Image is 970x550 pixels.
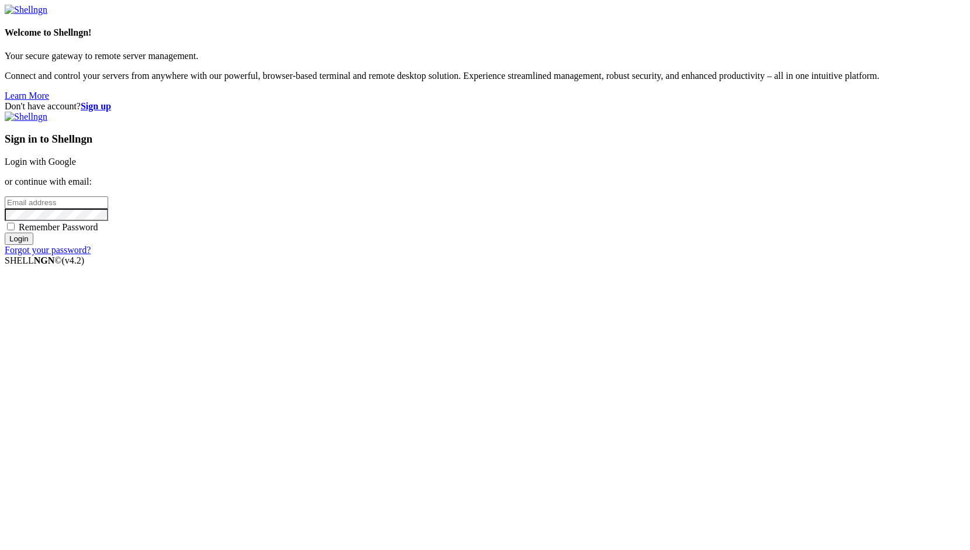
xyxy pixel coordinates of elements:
[81,101,111,111] a: Sign up
[5,233,33,245] input: Login
[5,133,965,146] h3: Sign in to Shellngn
[5,112,47,122] img: Shellngn
[5,177,965,187] p: or continue with email:
[5,101,965,112] div: Don't have account?
[62,255,85,265] span: 4.2.0
[5,51,965,61] p: Your secure gateway to remote server management.
[5,245,91,255] a: Forgot your password?
[19,222,98,232] span: Remember Password
[5,5,47,15] img: Shellngn
[5,157,76,167] a: Login with Google
[5,196,108,209] input: Email address
[5,91,49,101] a: Learn More
[5,27,965,38] h4: Welcome to Shellngn!
[5,71,965,81] p: Connect and control your servers from anywhere with our powerful, browser-based terminal and remo...
[7,223,15,230] input: Remember Password
[5,255,84,265] span: SHELL ©
[34,255,55,265] b: NGN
